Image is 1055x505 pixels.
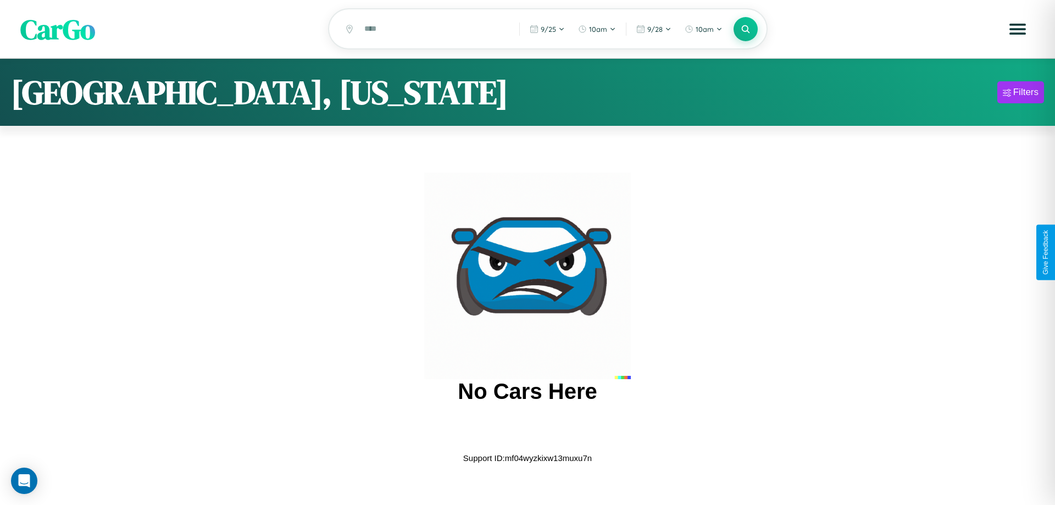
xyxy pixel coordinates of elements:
[20,10,95,48] span: CarGo
[589,25,607,34] span: 10am
[524,20,570,38] button: 9/25
[631,20,677,38] button: 9/28
[647,25,663,34] span: 9 / 28
[458,379,597,404] h2: No Cars Here
[573,20,621,38] button: 10am
[679,20,728,38] button: 10am
[1042,230,1050,275] div: Give Feedback
[696,25,714,34] span: 10am
[541,25,556,34] span: 9 / 25
[997,81,1044,103] button: Filters
[11,70,508,115] h1: [GEOGRAPHIC_DATA], [US_STATE]
[11,468,37,494] div: Open Intercom Messenger
[1013,87,1039,98] div: Filters
[1002,14,1033,45] button: Open menu
[463,451,592,465] p: Support ID: mf04wyzkixw13muxu7n
[424,173,631,379] img: car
